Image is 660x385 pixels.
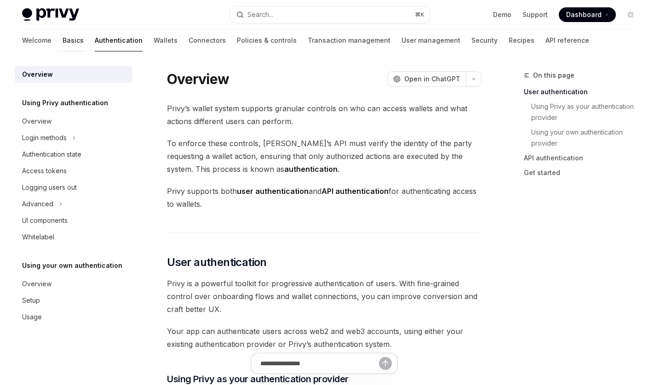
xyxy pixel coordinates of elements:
a: Dashboard [559,7,616,22]
div: Login methods [22,132,67,143]
div: Overview [22,69,53,80]
div: Access tokens [22,165,67,176]
a: Wallets [154,29,178,51]
span: Privy supports both and for authenticating access to wallets. [167,185,482,210]
img: light logo [22,8,79,21]
a: Access tokens [15,163,132,179]
div: Overview [22,116,52,127]
div: Logging users out [22,182,77,193]
div: Setup [22,295,40,306]
strong: user authentication [237,187,309,196]
h5: Using Privy authentication [22,97,108,108]
div: Search... [247,9,273,20]
a: UI components [15,212,132,229]
a: Get started [524,165,645,180]
a: Support [522,10,548,19]
a: Usage [15,309,132,325]
a: Authentication state [15,146,132,163]
a: Using Privy as your authentication provider [531,99,645,125]
a: Overview [15,113,132,130]
a: User authentication [524,85,645,99]
a: Welcome [22,29,52,51]
span: ⌘ K [415,11,425,18]
button: Send message [379,357,392,370]
div: Advanced [22,198,53,209]
a: Using your own authentication provider [531,125,645,151]
a: Connectors [189,29,226,51]
div: UI components [22,215,68,226]
a: Setup [15,292,132,309]
a: Transaction management [308,29,390,51]
span: Privy’s wallet system supports granular controls on who can access wallets and what actions diffe... [167,102,482,128]
a: User management [402,29,460,51]
div: Overview [22,278,52,289]
strong: authentication [284,164,338,174]
a: Basics [63,29,84,51]
a: Recipes [509,29,534,51]
button: Open in ChatGPT [387,71,466,87]
a: Whitelabel [15,229,132,245]
div: Authentication state [22,149,81,160]
span: Open in ChatGPT [404,74,460,84]
button: Search...⌘K [230,6,430,23]
a: API authentication [524,151,645,165]
a: Overview [15,66,132,83]
span: User authentication [167,255,267,270]
h5: Using your own authentication [22,260,122,271]
a: Security [471,29,498,51]
a: Overview [15,276,132,292]
span: To enforce these controls, [PERSON_NAME]’s API must verify the identity of the party requesting a... [167,137,482,176]
div: Whitelabel [22,232,54,243]
div: Usage [22,311,42,323]
button: Toggle dark mode [623,7,638,22]
a: API reference [545,29,589,51]
span: Privy is a powerful toolkit for progressive authentication of users. With fine-grained control ov... [167,277,482,316]
strong: API authentication [321,187,389,196]
span: Your app can authenticate users across web2 and web3 accounts, using either your existing authent... [167,325,482,351]
span: Dashboard [566,10,602,19]
a: Logging users out [15,179,132,196]
a: Policies & controls [237,29,297,51]
a: Demo [493,10,511,19]
h1: Overview [167,71,229,87]
a: Authentication [95,29,143,51]
span: On this page [533,70,574,81]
